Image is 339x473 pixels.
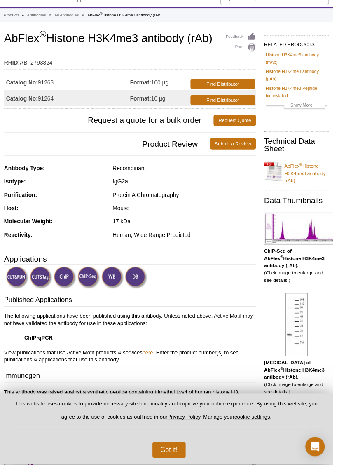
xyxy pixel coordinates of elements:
[50,13,52,18] li: »
[4,258,261,270] h3: Applications
[133,75,193,92] td: 100 µg
[4,195,38,202] strong: Purification:
[4,209,19,215] strong: Host:
[133,97,154,104] strong: Format:
[194,97,260,108] a: Find Distributor
[4,182,26,188] strong: Isotype:
[115,168,261,175] div: Recombinant
[103,272,126,294] img: Western Blot Validated
[269,140,335,155] h2: Technical Data Sheet
[269,201,335,208] h2: Data Thumbnails
[285,373,288,377] sup: ®
[83,13,86,18] li: »
[133,92,193,108] td: 10 µg
[171,421,204,428] a: Privacy Policy
[55,272,77,294] img: ChIP Validated
[269,253,330,274] b: ChIP-Seq of AbFlex Histone H3K4me3 antibody (rAb).
[115,181,261,189] div: IgG2a
[291,299,313,363] img: AbFlex<sup>®</sup> Histone H3K4me3 antibody (rAb) tested by Western blot.
[4,396,261,403] p: This antibody was raised against a synthetic peptide containing trimethyl Lys4 of human histone H3.
[4,55,261,68] td: AB_2793824
[269,161,335,188] a: AbFlex®Histone H3K4me3 antibody (rAb)
[40,30,47,41] sup: ®
[285,259,288,264] sup: ®
[115,208,261,216] div: Mouse
[6,272,29,294] img: CUT&RUN Validated
[4,92,133,108] td: 91264
[79,272,102,294] img: ChIP-Seq Validated
[102,12,104,16] sup: ®
[269,252,335,289] p: (Click image to enlarge and see details.)
[115,195,261,202] div: Protein A Chromatography
[214,141,261,152] a: Submit a Review
[4,301,261,312] h3: Published Applications
[89,13,165,18] li: AbFlex Histone H3K4me3 antibody (rAb)
[28,12,47,19] a: Antibodies
[4,12,20,19] a: Products
[311,445,331,465] div: Open Intercom Messenger
[25,341,54,347] strong: ChIP-qPCR
[230,33,261,42] a: Feedback
[4,236,33,243] strong: Reactivity:
[115,222,261,229] div: 17 kDa
[56,12,80,19] a: All Antibodies
[30,272,53,294] img: CUT&Tag Validated
[4,378,261,390] h3: Immunogen
[239,421,275,428] button: cookie settings
[127,272,150,294] img: Dot Blot Validated
[13,407,326,435] p: This website uses cookies to provide necessary site functionality and improve your online experie...
[230,44,261,53] a: Print
[4,168,46,175] strong: Antibody Type:
[271,103,333,113] a: Show More
[4,60,20,68] strong: RRID:
[269,36,335,51] h2: RELATED PRODUCTS
[4,141,214,152] span: Product Review
[115,236,261,243] div: Human, Wide Range Predicted
[271,87,333,101] a: Histone H3K4me3 Peptide - biotinylated
[4,33,261,47] h1: AbFlex Histone H3K4me3 antibody (rAb)
[155,450,189,466] button: Got it!
[4,222,54,229] strong: Molecular Weight:
[22,13,24,18] li: »
[6,80,39,88] strong: Catalog No:
[6,97,39,104] strong: Catalog No:
[4,75,133,92] td: 91263
[217,117,261,129] a: Request Quote
[133,80,154,88] strong: Format:
[269,367,330,387] b: [MEDICAL_DATA] of AbFlex Histone H3K4me3 antibody (rAb).
[145,356,156,362] a: here
[305,165,308,170] sup: ®
[271,69,333,84] a: Histone H3K4me3 antibody (pAb)
[271,52,333,67] a: Histone H3K4me3 antibody (mAb)
[4,318,261,370] p: The following applications have been published using this antibody. Unless noted above, Active Mo...
[194,80,260,91] a: Find Distributor
[4,117,217,129] span: Request a quote for a bulk order
[269,366,335,403] p: (Click image to enlarge and see details.)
